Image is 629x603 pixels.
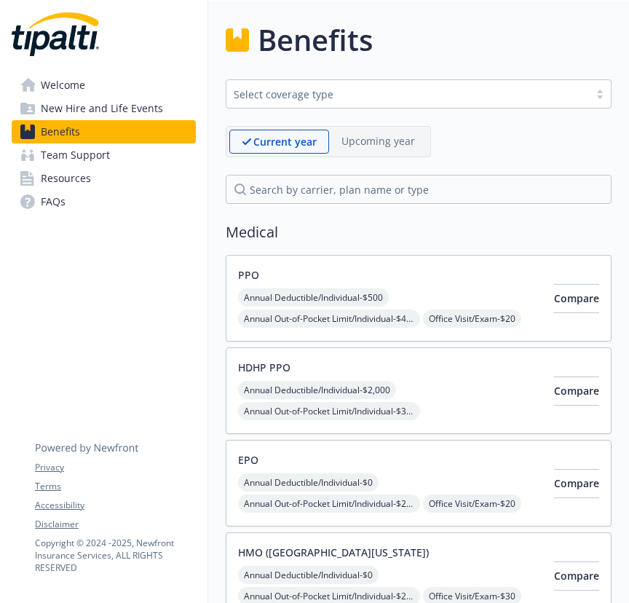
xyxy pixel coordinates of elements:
a: Team Support [12,143,196,167]
span: Annual Out-of-Pocket Limit/Individual - $3,500 [238,402,420,420]
span: Upcoming year [329,130,427,154]
a: Welcome [12,74,196,97]
span: New Hire and Life Events [41,97,163,120]
button: Compare [554,284,599,313]
a: Benefits [12,120,196,143]
h1: Benefits [258,18,373,62]
span: Annual Deductible/Individual - $500 [238,288,389,307]
a: New Hire and Life Events [12,97,196,120]
span: Team Support [41,143,110,167]
span: Annual Deductible/Individual - $0 [238,473,379,492]
input: search by carrier, plan name or type [226,175,612,204]
a: Disclaimer [35,518,195,531]
span: Compare [554,291,599,305]
span: Compare [554,476,599,490]
button: HMO ([GEOGRAPHIC_DATA][US_STATE]) [238,545,429,560]
span: Annual Out-of-Pocket Limit/Individual - $2,500 [238,494,420,513]
span: Annual Deductible/Individual - $0 [238,566,379,584]
span: Office Visit/Exam - $20 [423,494,521,513]
a: Privacy [35,461,195,474]
button: HDHP PPO [238,360,290,375]
span: Compare [554,384,599,398]
p: Current year [253,134,317,149]
a: FAQs [12,190,196,213]
span: Annual Deductible/Individual - $2,000 [238,381,396,399]
button: Compare [554,377,599,406]
button: Compare [554,469,599,498]
span: Resources [41,167,91,190]
button: Compare [554,561,599,591]
p: Upcoming year [341,133,415,149]
p: Copyright © 2024 - 2025 , Newfront Insurance Services, ALL RIGHTS RESERVED [35,537,195,574]
span: Annual Out-of-Pocket Limit/Individual - $4,000 [238,310,420,328]
span: Benefits [41,120,80,143]
a: Resources [12,167,196,190]
span: Office Visit/Exam - $20 [423,310,521,328]
span: Compare [554,569,599,583]
button: PPO [238,267,259,283]
div: Select coverage type [234,87,582,102]
a: Accessibility [35,499,195,512]
a: Terms [35,480,195,493]
h2: Medical [226,221,612,243]
button: EPO [238,452,258,468]
span: Welcome [41,74,85,97]
span: FAQs [41,190,66,213]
